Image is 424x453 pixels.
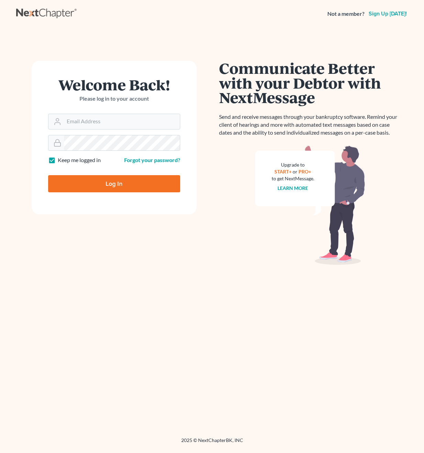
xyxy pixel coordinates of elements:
h1: Communicate Better with your Debtor with NextMessage [219,61,401,105]
a: Learn more [278,185,308,191]
div: 2025 © NextChapterBK, INC [16,437,408,449]
a: Forgot your password? [124,157,180,163]
p: Send and receive messages through your bankruptcy software. Remind your client of hearings and mo... [219,113,401,137]
a: Sign up [DATE]! [367,11,408,16]
h1: Welcome Back! [48,77,180,92]
p: Please log in to your account [48,95,180,103]
a: PRO+ [298,169,311,174]
input: Email Address [64,114,180,129]
label: Keep me logged in [58,156,101,164]
div: Upgrade to [272,161,314,168]
span: or [293,169,297,174]
a: START+ [274,169,292,174]
input: Log In [48,175,180,192]
div: to get NextMessage. [272,175,314,182]
img: nextmessage_bg-59042aed3d76b12b5cd301f8e5b87938c9018125f34e5fa2b7a6b67550977c72.svg [255,145,365,265]
strong: Not a member? [327,10,365,18]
